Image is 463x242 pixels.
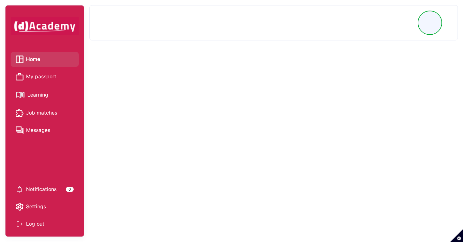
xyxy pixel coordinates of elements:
[16,89,25,100] img: Learning icon
[16,73,23,81] img: My passport icon
[16,72,74,82] a: My passport iconMy passport
[26,108,57,118] span: Job matches
[27,90,48,100] span: Learning
[16,125,74,135] a: Messages iconMessages
[16,186,23,193] img: setting
[11,17,79,35] img: dAcademy
[16,109,23,117] img: Job matches icon
[26,72,56,82] span: My passport
[16,56,23,63] img: Home icon
[26,202,46,212] span: Settings
[16,89,74,100] a: Learning iconLearning
[16,108,74,118] a: Job matches iconJob matches
[26,55,40,64] span: Home
[16,126,23,134] img: Messages icon
[26,125,50,135] span: Messages
[16,220,23,228] img: Log out
[450,229,463,242] button: Set cookie preferences
[419,12,441,34] img: Profile
[26,185,57,194] span: Notifications
[16,55,74,64] a: Home iconHome
[66,187,74,192] div: 0
[16,219,74,229] div: Log out
[16,203,23,211] img: setting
